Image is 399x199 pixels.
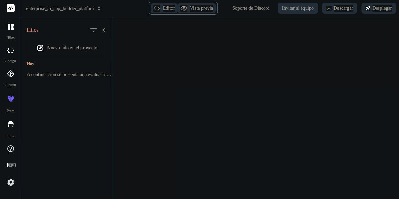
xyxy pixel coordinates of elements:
font: Descargar [334,5,353,12]
label: GitHub [5,82,16,88]
img: Configuración [5,176,16,188]
font: Vista previa [190,5,213,12]
p: A continuación se presenta una evaluación técnica... [27,71,112,78]
button: Editor [151,3,178,13]
div: Soporte de Discord [228,3,274,14]
font: enterprise_ai_app_builder_platform [26,5,95,12]
label: Prem [7,108,14,114]
h1: Hilos [27,26,39,34]
font: Desplegar [372,5,392,12]
h2: Hoy [21,61,112,66]
label: Subir [7,133,15,139]
button: Descargar [322,3,357,14]
button: Desplegar [361,3,396,14]
span: Nuevo hilo en el proyecto [47,44,97,51]
font: Editor [163,5,175,12]
button: Vista previa [178,3,216,13]
button: Invitar al equipo [278,3,318,14]
label: Hilos [7,35,15,41]
label: código [5,58,16,64]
